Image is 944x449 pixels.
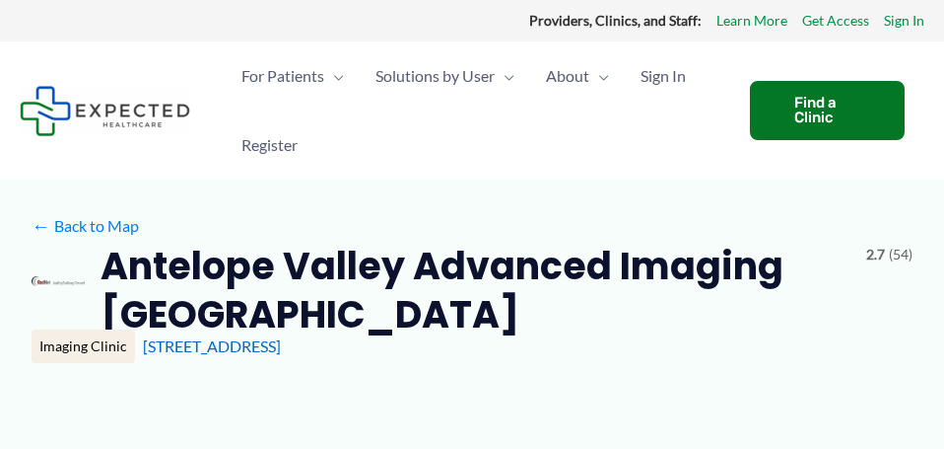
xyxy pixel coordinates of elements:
h2: Antelope Valley Advanced Imaging [GEOGRAPHIC_DATA] [101,242,850,339]
strong: Providers, Clinics, and Staff: [529,12,702,29]
img: Expected Healthcare Logo - side, dark font, small [20,86,190,136]
span: Sign In [641,41,686,111]
nav: Primary Site Navigation [226,41,730,180]
span: Menu Toggle [495,41,514,111]
a: Sign In [884,8,924,34]
a: Solutions by UserMenu Toggle [360,41,530,111]
a: Sign In [625,41,702,111]
div: Imaging Clinic [32,330,135,363]
a: Get Access [802,8,869,34]
a: Find a Clinic [750,81,905,140]
a: For PatientsMenu Toggle [226,41,360,111]
span: Menu Toggle [324,41,344,111]
a: Learn More [716,8,787,34]
span: (54) [889,242,912,267]
span: Register [241,111,298,180]
a: ←Back to Map [32,211,139,241]
span: Solutions by User [375,41,495,111]
span: For Patients [241,41,324,111]
a: Register [226,111,313,180]
span: Menu Toggle [589,41,609,111]
span: 2.7 [866,242,885,267]
span: ← [32,216,50,235]
span: About [546,41,589,111]
a: AboutMenu Toggle [530,41,625,111]
a: [STREET_ADDRESS] [143,337,281,355]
